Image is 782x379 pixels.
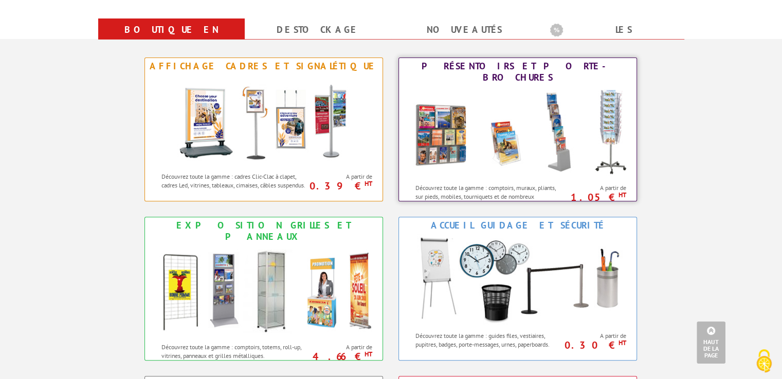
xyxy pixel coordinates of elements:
span: A partir de [565,184,626,192]
a: Destockage [257,21,379,39]
div: Présentoirs et Porte-brochures [402,61,634,83]
a: nouveautés [404,21,525,39]
p: Découvrez toute la gamme : comptoirs, totems, roll-up, vitrines, panneaux et grilles métalliques. [161,343,308,360]
a: Haut de la page [697,321,725,364]
p: 4.66 € [306,353,372,359]
img: Accueil Guidage et Sécurité [405,234,631,326]
sup: HT [618,338,626,347]
p: Découvrez toute la gamme : comptoirs, muraux, pliants, sur pieds, mobiles, tourniquets et de nomb... [415,183,562,210]
img: Présentoirs et Porte-brochures [405,86,631,178]
div: Exposition Grilles et Panneaux [148,220,380,242]
a: Les promotions [550,21,672,58]
span: A partir de [311,343,372,351]
p: Découvrez toute la gamme : guides files, vestiaires, pupitres, badges, porte-messages, urnes, pap... [415,331,562,349]
img: Exposition Grilles et Panneaux [151,245,377,337]
p: 0.39 € [306,183,372,189]
p: 1.05 € [560,194,626,200]
a: Boutique en ligne [111,21,232,58]
span: A partir de [565,332,626,340]
span: A partir de [311,173,372,181]
div: Affichage Cadres et Signalétique [148,61,380,72]
a: Affichage Cadres et Signalétique Affichage Cadres et Signalétique Découvrez toute la gamme : cadr... [144,58,383,201]
button: Cookies (fenêtre modale) [746,344,782,379]
img: Affichage Cadres et Signalétique [169,74,359,167]
sup: HT [364,179,372,188]
p: Découvrez toute la gamme : cadres Clic-Clac à clapet, cadres Led, vitrines, tableaux, cimaises, c... [161,172,308,189]
b: Les promotions [550,21,679,41]
p: 0.30 € [560,342,626,348]
a: Présentoirs et Porte-brochures Présentoirs et Porte-brochures Découvrez toute la gamme : comptoir... [398,58,637,201]
sup: HT [618,191,626,199]
div: Accueil Guidage et Sécurité [402,220,634,231]
a: Accueil Guidage et Sécurité Accueil Guidage et Sécurité Découvrez toute la gamme : guides files, ... [398,217,637,361]
sup: HT [364,350,372,358]
a: Exposition Grilles et Panneaux Exposition Grilles et Panneaux Découvrez toute la gamme : comptoir... [144,217,383,361]
img: Cookies (fenêtre modale) [751,348,777,374]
